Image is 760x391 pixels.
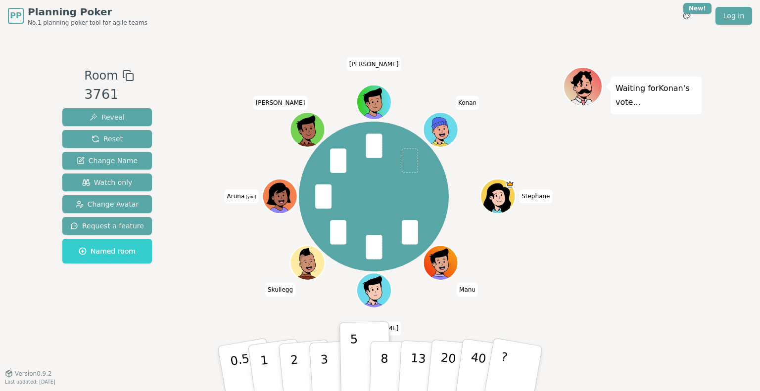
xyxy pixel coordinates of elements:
[683,3,712,14] div: New!
[70,221,144,231] span: Request a feature
[616,82,697,109] p: Waiting for Konan 's vote...
[456,96,479,110] span: Click to change your name
[265,283,295,297] span: Click to change your name
[225,189,259,203] span: Click to change your name
[519,189,552,203] span: Click to change your name
[253,96,308,110] span: Click to change your name
[10,10,21,22] span: PP
[76,199,139,209] span: Change Avatar
[62,152,152,170] button: Change Name
[62,239,152,263] button: Named room
[15,370,52,378] span: Version 0.9.2
[28,5,147,19] span: Planning Poker
[90,112,125,122] span: Reveal
[5,370,52,378] button: Version0.9.2
[62,108,152,126] button: Reveal
[62,130,152,148] button: Reset
[84,67,118,85] span: Room
[715,7,752,25] a: Log in
[62,217,152,235] button: Request a feature
[350,332,359,386] p: 5
[457,283,478,297] span: Click to change your name
[28,19,147,27] span: No.1 planning poker tool for agile teams
[84,85,134,105] div: 3761
[8,5,147,27] a: PPPlanning PokerNo.1 planning poker tool for agile teams
[82,177,133,187] span: Watch only
[244,195,256,199] span: (you)
[678,7,696,25] button: New!
[263,180,296,213] button: Click to change your avatar
[62,174,152,191] button: Watch only
[5,379,55,385] span: Last updated: [DATE]
[79,246,136,256] span: Named room
[92,134,123,144] span: Reset
[77,156,138,166] span: Change Name
[347,57,401,71] span: Click to change your name
[62,195,152,213] button: Change Avatar
[505,180,514,189] span: Stephane is the host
